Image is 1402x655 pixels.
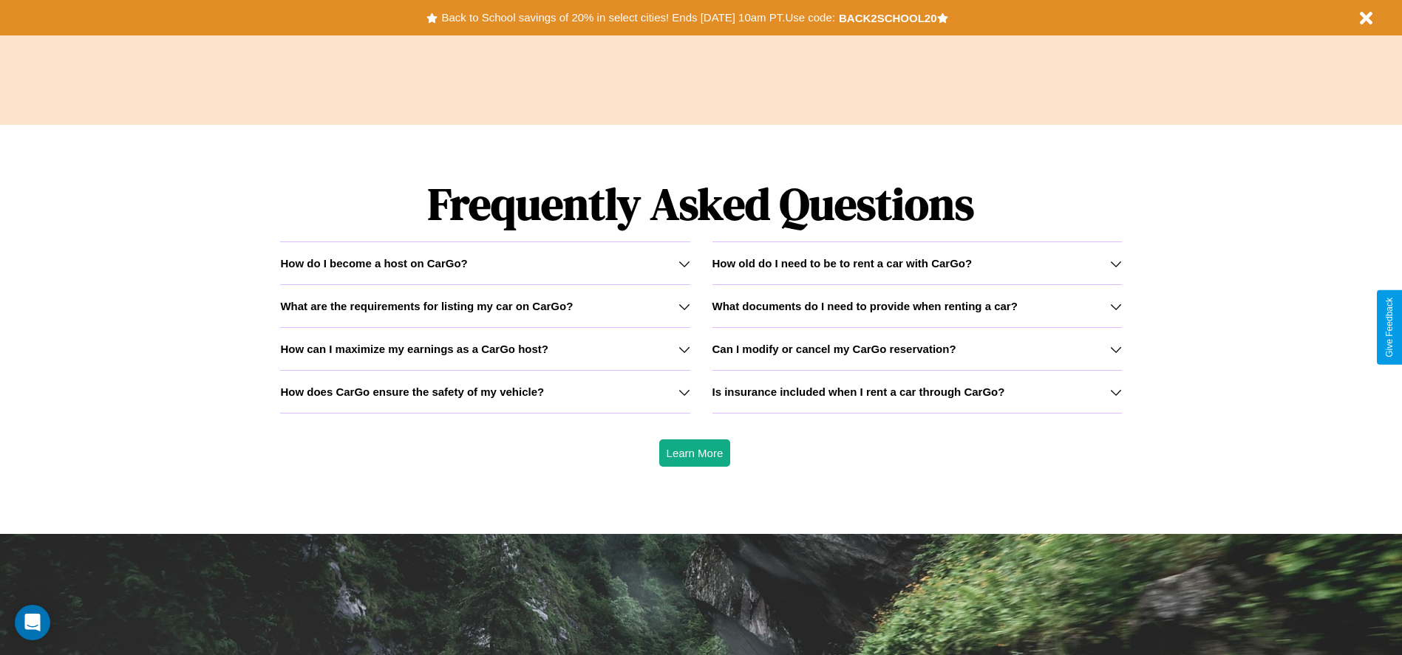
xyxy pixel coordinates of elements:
[712,300,1018,312] h3: What documents do I need to provide when renting a car?
[712,385,1005,398] h3: Is insurance included when I rent a car through CarGo?
[839,12,937,24] b: BACK2SCHOOL20
[438,7,838,28] button: Back to School savings of 20% in select cities! Ends [DATE] 10am PT.Use code:
[659,439,731,467] button: Learn More
[280,300,573,312] h3: What are the requirements for listing my car on CarGo?
[15,605,50,640] div: Open Intercom Messenger
[712,257,973,270] h3: How old do I need to be to rent a car with CarGo?
[280,343,548,355] h3: How can I maximize my earnings as a CarGo host?
[280,385,544,398] h3: How does CarGo ensure the safety of my vehicle?
[280,166,1121,241] h1: Frequently Asked Questions
[712,343,956,355] h3: Can I modify or cancel my CarGo reservation?
[1384,298,1395,357] div: Give Feedback
[280,257,467,270] h3: How do I become a host on CarGo?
